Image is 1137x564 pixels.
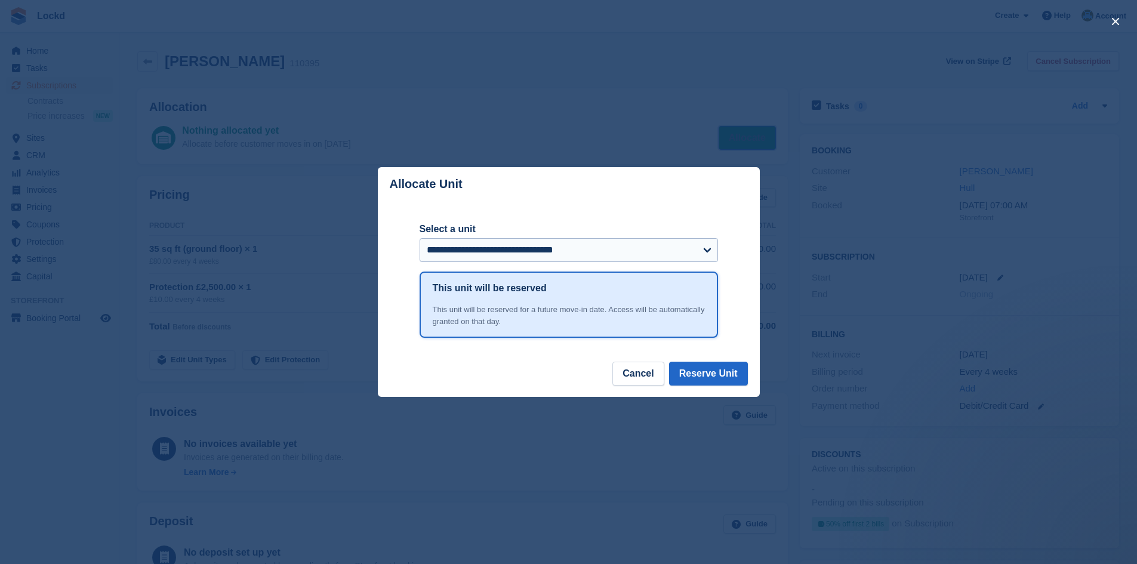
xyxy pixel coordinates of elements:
[612,362,664,386] button: Cancel
[390,177,463,191] p: Allocate Unit
[1106,12,1125,31] button: close
[433,281,547,295] h1: This unit will be reserved
[669,362,748,386] button: Reserve Unit
[420,222,718,236] label: Select a unit
[433,304,705,327] div: This unit will be reserved for a future move-in date. Access will be automatically granted on tha...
